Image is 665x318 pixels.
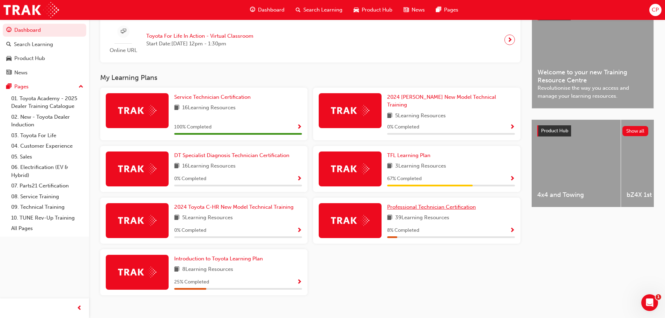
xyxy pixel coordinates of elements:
span: pages-icon [436,6,441,14]
span: Show Progress [510,228,515,234]
span: Welcome to your new Training Resource Centre [538,68,648,84]
a: News [3,66,86,79]
span: up-icon [79,82,83,91]
span: sessionType_ONLINE_URL-icon [121,27,126,36]
span: Revolutionise the way you access and manage your learning resources. [538,84,648,100]
a: 05. Sales [8,151,86,162]
a: 02. New - Toyota Dealer Induction [8,112,86,130]
span: search-icon [296,6,301,14]
img: Trak [331,105,369,116]
a: 10. TUNE Rev-Up Training [8,213,86,223]
span: Show Progress [510,176,515,182]
span: book-icon [174,104,179,112]
span: 0 % Completed [387,123,419,131]
span: 8 Learning Resources [182,265,233,274]
a: 4x4 and Towing [532,120,621,207]
a: 06. Electrification (EV & Hybrid) [8,162,86,180]
button: Pages [3,80,86,93]
span: Start Date: [DATE] 12pm - 1:30pm [146,40,253,48]
a: Service Technician Certification [174,93,253,101]
a: Product HubShow all [537,125,648,136]
a: Online URLToyota For Life In Action - Virtual ClassroomStart Date:[DATE] 12pm - 1:30pm [106,23,515,57]
a: Product Hub [3,52,86,65]
span: book-icon [174,162,179,171]
span: Online URL [106,46,141,54]
span: 0 % Completed [174,227,206,235]
img: Trak [118,215,156,226]
span: book-icon [387,112,392,120]
a: DT Specialist Diagnosis Technician Certification [174,151,292,160]
a: 2024 Toyota C-HR New Model Technical Training [174,203,296,211]
span: 67 % Completed [387,175,422,183]
button: CP [649,4,662,16]
span: 8 % Completed [387,227,419,235]
span: car-icon [354,6,359,14]
span: News [412,6,425,14]
h3: My Learning Plans [100,74,520,82]
a: Professional Technician Certification [387,203,479,211]
img: Trak [118,267,156,278]
span: DT Specialist Diagnosis Technician Certification [174,152,289,158]
span: 16 Learning Resources [182,104,236,112]
a: 04. Customer Experience [8,141,86,151]
a: guage-iconDashboard [244,3,290,17]
button: Show Progress [297,123,302,132]
a: Search Learning [3,38,86,51]
span: Show Progress [297,279,302,286]
span: 2024 [PERSON_NAME] New Model Technical Training [387,94,496,108]
span: Product Hub [541,128,568,134]
span: Search Learning [303,6,342,14]
span: 4x4 and Towing [537,191,615,199]
span: 0 % Completed [174,175,206,183]
iframe: Intercom live chat [641,294,658,311]
div: Pages [14,83,29,91]
img: Trak [118,163,156,174]
div: Product Hub [14,54,45,62]
img: Trak [331,163,369,174]
span: news-icon [404,6,409,14]
button: Show Progress [510,175,515,183]
a: 07. Parts21 Certification [8,180,86,191]
div: News [14,69,28,77]
span: news-icon [6,70,12,76]
span: guage-icon [6,27,12,34]
a: 09. Technical Training [8,202,86,213]
span: car-icon [6,56,12,62]
span: Toyota For Life In Action - Virtual Classroom [146,32,253,40]
img: Trak [118,105,156,116]
img: Trak [3,2,59,18]
span: TFL Learning Plan [387,152,430,158]
span: Pages [444,6,458,14]
a: 08. Service Training [8,191,86,202]
img: Trak [331,215,369,226]
span: Show Progress [297,228,302,234]
button: Show all [622,126,649,136]
span: 1 [656,294,661,300]
a: 2024 [PERSON_NAME] New Model Technical Training [387,93,515,109]
button: Show Progress [297,175,302,183]
a: pages-iconPages [430,3,464,17]
a: 01. Toyota Academy - 2025 Dealer Training Catalogue [8,93,86,112]
a: All Pages [8,223,86,234]
span: 5 Learning Resources [182,214,233,222]
button: Show Progress [297,226,302,235]
span: prev-icon [77,304,82,313]
span: 39 Learning Resources [395,214,449,222]
span: 3 Learning Resources [395,162,446,171]
a: news-iconNews [398,3,430,17]
a: TFL Learning Plan [387,151,433,160]
span: Product Hub [362,6,392,14]
span: book-icon [387,162,392,171]
button: DashboardSearch LearningProduct HubNews [3,22,86,80]
span: Show Progress [297,176,302,182]
a: Introduction to Toyota Learning Plan [174,255,266,263]
a: 03. Toyota For Life [8,130,86,141]
span: Dashboard [258,6,285,14]
span: 5 Learning Resources [395,112,446,120]
span: guage-icon [250,6,255,14]
span: 100 % Completed [174,123,212,131]
button: Show Progress [297,278,302,287]
span: next-icon [507,35,512,45]
span: Show Progress [510,124,515,131]
span: 16 Learning Resources [182,162,236,171]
